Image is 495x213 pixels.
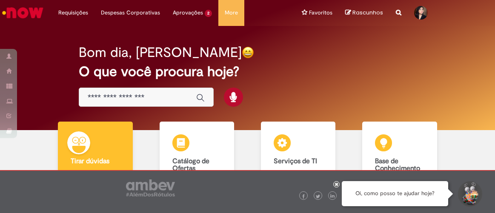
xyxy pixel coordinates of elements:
div: Oi, como posso te ajudar hoje? [342,181,448,206]
b: Catálogo de Ofertas [172,157,209,173]
span: 2 [205,10,212,17]
b: Serviços de TI [274,157,317,165]
img: logo_footer_linkedin.png [330,194,335,199]
span: Despesas Corporativas [101,9,160,17]
span: Favoritos [309,9,332,17]
img: logo_footer_facebook.png [301,194,306,199]
a: Serviços de TI Encontre ajuda [248,122,349,204]
span: More [225,9,238,17]
b: Base de Conhecimento [375,157,420,173]
img: happy-face.png [242,46,254,59]
h2: O que você procura hoje? [79,64,416,79]
p: Tirar dúvidas com Lupi Assist e Gen Ai [71,169,120,195]
button: Iniciar Conversa de Suporte [457,181,482,207]
span: Aprovações [173,9,203,17]
h2: Bom dia, [PERSON_NAME] [79,45,242,60]
a: Base de Conhecimento Consulte e aprenda [349,122,450,204]
p: Encontre ajuda [274,169,323,178]
span: Rascunhos [352,9,383,17]
a: No momento, sua lista de rascunhos tem 0 Itens [345,9,383,17]
img: ServiceNow [1,4,45,21]
img: logo_footer_ambev_rotulo_gray.png [126,179,175,196]
b: Tirar dúvidas [71,157,109,165]
img: logo_footer_twitter.png [316,194,320,199]
a: Tirar dúvidas Tirar dúvidas com Lupi Assist e Gen Ai [45,122,146,204]
span: Requisições [58,9,88,17]
a: Catálogo de Ofertas Abra uma solicitação [146,122,247,204]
